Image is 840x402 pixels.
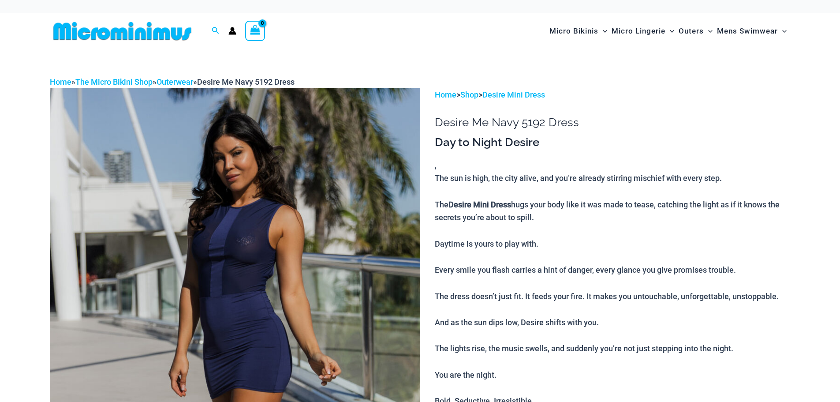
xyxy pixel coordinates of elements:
p: > > [435,88,790,101]
span: Menu Toggle [598,20,607,42]
span: Outers [679,20,704,42]
a: Shop [460,90,478,99]
nav: Site Navigation [546,16,791,46]
h3: Day to Night Desire [435,135,790,150]
span: » » » [50,77,295,86]
span: Menu Toggle [665,20,674,42]
a: Outerwear [157,77,193,86]
a: View Shopping Cart, empty [245,21,265,41]
span: Micro Lingerie [612,20,665,42]
a: Home [50,77,71,86]
a: The Micro Bikini Shop [75,77,153,86]
b: Desire Mini Dress [448,200,511,209]
span: Mens Swimwear [717,20,778,42]
span: Menu Toggle [778,20,787,42]
a: Account icon link [228,27,236,35]
a: Home [435,90,456,99]
a: Desire Mini Dress [482,90,545,99]
img: MM SHOP LOGO FLAT [50,21,195,41]
span: Desire Me Navy 5192 Dress [197,77,295,86]
span: Menu Toggle [704,20,713,42]
h1: Desire Me Navy 5192 Dress [435,116,790,129]
a: Micro LingerieMenu ToggleMenu Toggle [609,18,676,45]
a: Micro BikinisMenu ToggleMenu Toggle [547,18,609,45]
a: OutersMenu ToggleMenu Toggle [676,18,715,45]
a: Search icon link [212,26,220,37]
span: Micro Bikinis [549,20,598,42]
a: Mens SwimwearMenu ToggleMenu Toggle [715,18,789,45]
